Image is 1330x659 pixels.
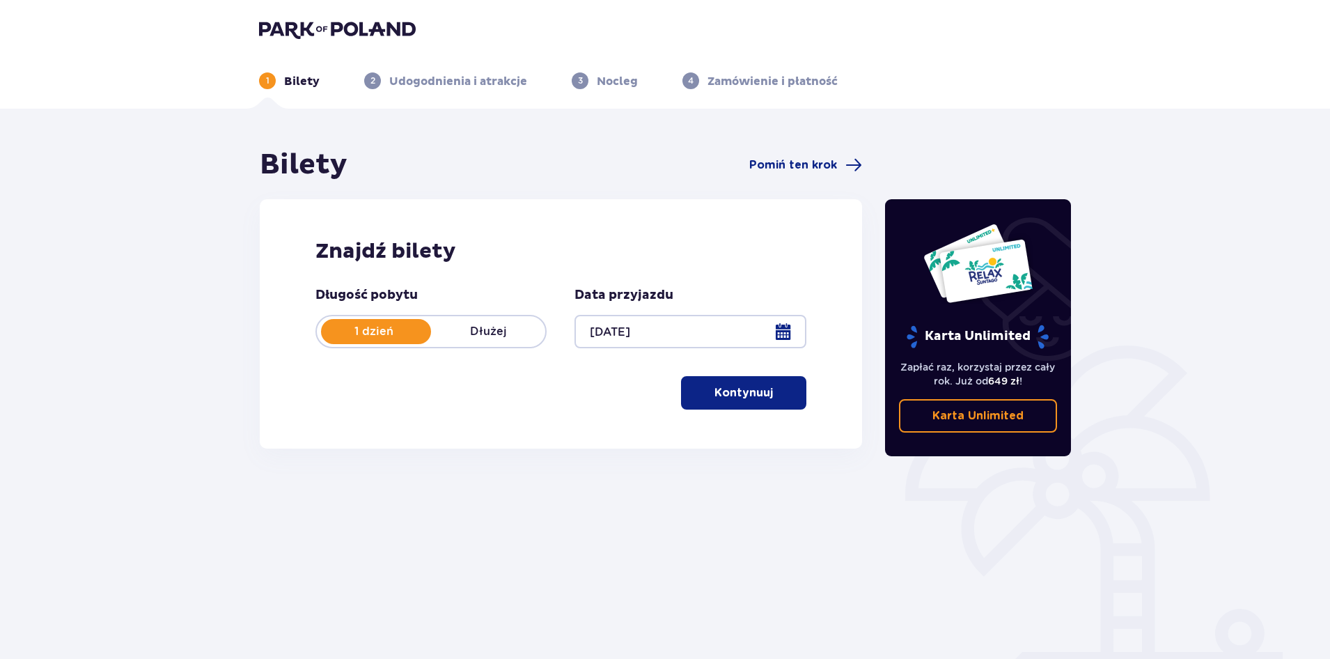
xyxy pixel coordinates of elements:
img: Park of Poland logo [259,20,416,39]
span: 649 zł [988,375,1019,387]
p: 4 [688,75,694,87]
p: 2 [370,75,375,87]
p: Bilety [284,74,320,89]
p: Karta Unlimited [905,325,1050,349]
h2: Znajdź bilety [315,238,806,265]
p: 1 dzień [317,324,431,339]
p: Kontynuuj [714,385,773,401]
p: 3 [578,75,583,87]
p: 1 [266,75,269,87]
h1: Bilety [260,148,347,183]
p: Udogodnienia i atrakcje [389,74,527,89]
p: Dłużej [431,324,545,339]
p: Karta Unlimited [932,408,1024,424]
p: Data przyjazdu [574,287,673,304]
span: Pomiń ten krok [749,157,837,173]
p: Zapłać raz, korzystaj przez cały rok. Już od ! [899,360,1058,388]
button: Kontynuuj [681,376,806,410]
a: Pomiń ten krok [749,157,862,173]
p: Zamówienie i płatność [707,74,838,89]
a: Karta Unlimited [899,399,1058,433]
p: Nocleg [597,74,638,89]
p: Długość pobytu [315,287,418,304]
